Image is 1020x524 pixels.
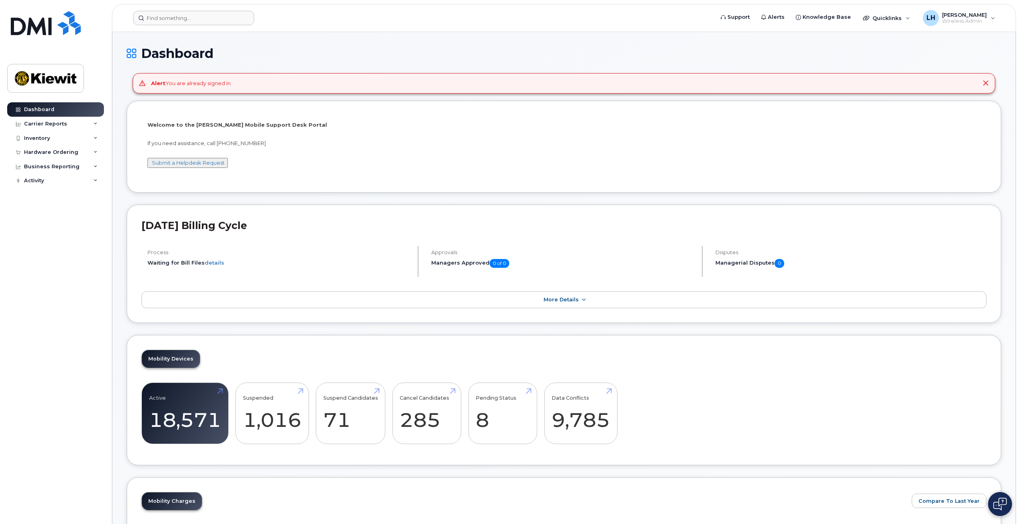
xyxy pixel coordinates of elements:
[149,387,221,440] a: Active 18,571
[775,259,784,268] span: 0
[490,259,509,268] span: 0 of 0
[152,159,225,166] a: Submit a Helpdesk Request
[141,219,986,231] h2: [DATE] Billing Cycle
[544,297,579,303] span: More Details
[476,387,530,440] a: Pending Status 8
[151,80,232,87] div: You are already signed in.
[918,497,980,505] span: Compare To Last Year
[552,387,610,440] a: Data Conflicts 9,785
[147,259,411,267] li: Waiting for Bill Files
[147,249,411,255] h4: Process
[431,259,695,268] h5: Managers Approved
[147,121,980,129] p: Welcome to the [PERSON_NAME] Mobile Support Desk Portal
[127,46,1001,60] h1: Dashboard
[142,492,202,510] a: Mobility Charges
[715,259,986,268] h5: Managerial Disputes
[243,387,301,440] a: Suspended 1,016
[912,494,986,508] button: Compare To Last Year
[147,139,980,147] p: If you need assistance, call [PHONE_NUMBER]
[431,249,695,255] h4: Approvals
[715,249,986,255] h4: Disputes
[142,350,200,368] a: Mobility Devices
[400,387,454,440] a: Cancel Candidates 285
[205,259,224,266] a: details
[147,158,228,168] button: Submit a Helpdesk Request
[993,498,1007,510] img: Open chat
[323,387,378,440] a: Suspend Candidates 71
[151,80,165,86] strong: Alert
